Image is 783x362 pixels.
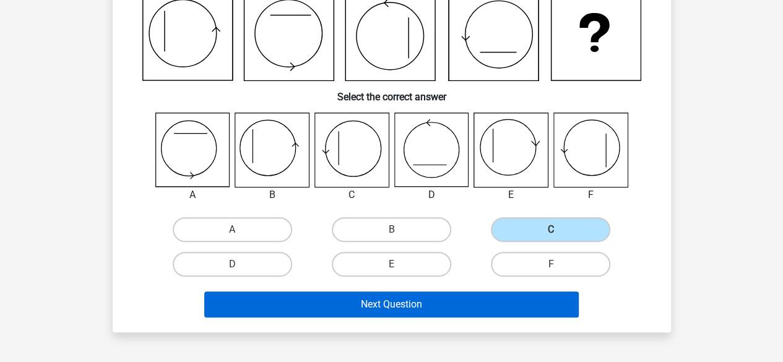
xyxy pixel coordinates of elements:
label: D [173,252,292,277]
label: B [332,217,451,242]
h6: Select the correct answer [132,81,651,103]
button: Next Question [204,291,579,317]
div: D [385,187,478,202]
div: E [464,187,558,202]
label: F [491,252,610,277]
div: A [146,187,240,202]
label: E [332,252,451,277]
div: F [544,187,638,202]
label: A [173,217,292,242]
label: C [491,217,610,242]
div: B [225,187,319,202]
div: C [305,187,399,202]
